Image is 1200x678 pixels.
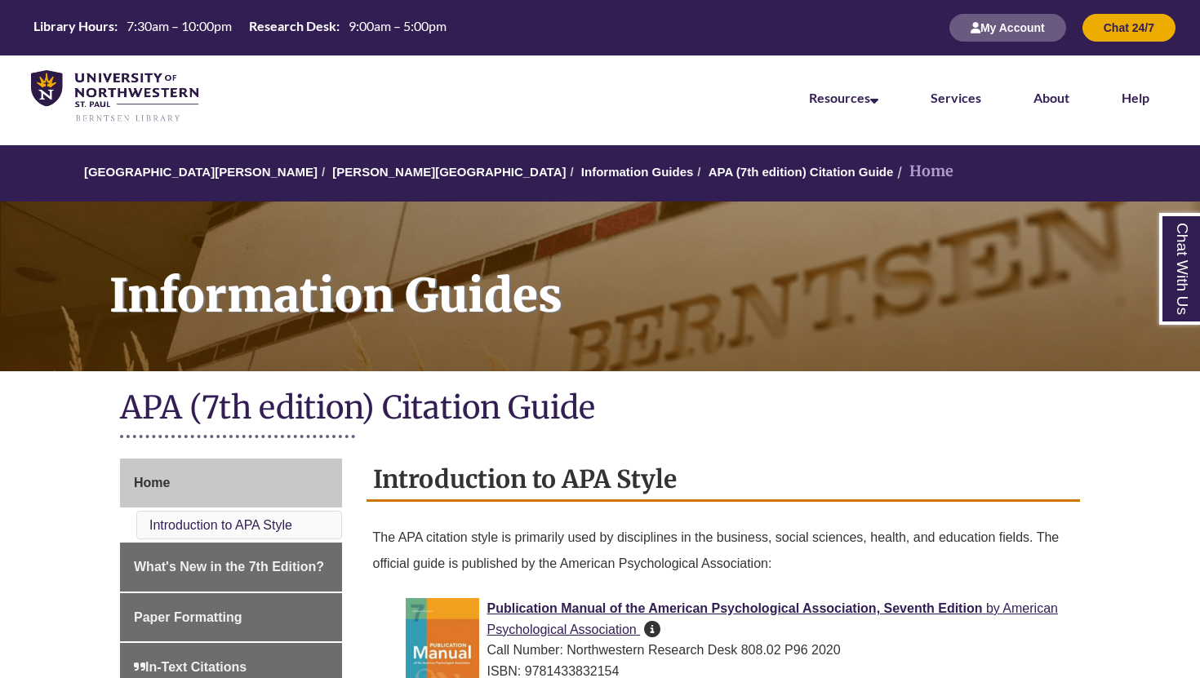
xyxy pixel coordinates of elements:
li: Home [893,160,953,184]
span: by [986,601,1000,615]
span: American Psychological Association [487,601,1058,636]
a: Hours Today [27,17,453,39]
p: The APA citation style is primarily used by disciplines in the business, social sciences, health,... [373,518,1074,583]
h1: Information Guides [91,202,1200,350]
span: 9:00am – 5:00pm [349,18,447,33]
h2: Introduction to APA Style [367,459,1081,502]
a: What's New in the 7th Edition? [120,543,342,592]
span: Home [134,476,170,490]
button: My Account [949,14,1066,42]
a: Introduction to APA Style [149,518,292,532]
a: Help [1122,90,1149,105]
a: About [1033,90,1069,105]
th: Research Desk: [242,17,342,35]
span: Paper Formatting [134,610,242,624]
a: [GEOGRAPHIC_DATA][PERSON_NAME] [84,165,318,179]
a: Paper Formatting [120,593,342,642]
a: My Account [949,20,1066,34]
a: Home [120,459,342,507]
div: Call Number: Northwestern Research Desk 808.02 P96 2020 [406,640,1068,661]
img: UNWSP Library Logo [31,70,198,123]
h1: APA (7th edition) Citation Guide [120,388,1080,431]
a: Chat 24/7 [1082,20,1176,34]
a: Services [931,90,981,105]
a: Information Guides [581,165,694,179]
span: In-Text Citations [134,660,247,674]
table: Hours Today [27,17,453,38]
a: Resources [809,90,878,105]
th: Library Hours: [27,17,120,35]
a: Publication Manual of the American Psychological Association, Seventh Edition by American Psychol... [487,601,1058,636]
a: [PERSON_NAME][GEOGRAPHIC_DATA] [332,165,566,179]
span: Publication Manual of the American Psychological Association, Seventh Edition [487,601,983,615]
button: Chat 24/7 [1082,14,1176,42]
span: What's New in the 7th Edition? [134,560,324,574]
a: APA (7th edition) Citation Guide [709,165,894,179]
span: 7:30am – 10:00pm [127,18,232,33]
